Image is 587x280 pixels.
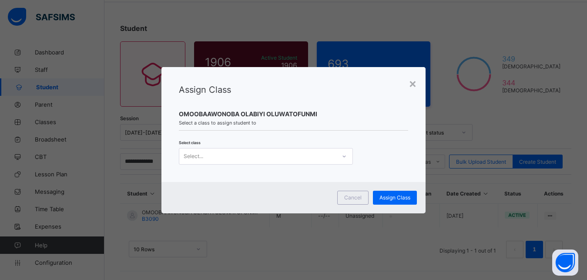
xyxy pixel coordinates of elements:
div: Select... [184,148,203,165]
div: × [409,76,417,91]
span: Select class [179,140,201,145]
span: Cancel [344,194,362,201]
span: Select a class to assign student to [179,120,408,126]
button: Open asap [552,250,578,276]
span: Assign Class [379,194,410,201]
span: OMOOBAAWONOBA OLABIYI OLUWATOFUNMI [179,110,408,118]
span: Assign Class [179,84,231,95]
